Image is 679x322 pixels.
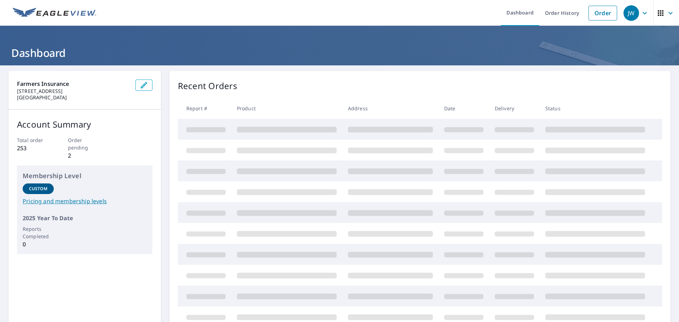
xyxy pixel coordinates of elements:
p: Reports Completed [23,225,54,240]
p: 253 [17,144,51,152]
th: Address [342,98,439,119]
p: Membership Level [23,171,147,181]
p: Order pending [68,136,102,151]
p: Farmers Insurance [17,80,130,88]
p: [GEOGRAPHIC_DATA] [17,94,130,101]
th: Date [439,98,489,119]
th: Delivery [489,98,540,119]
a: Pricing and membership levels [23,197,147,205]
h1: Dashboard [8,46,671,60]
p: Recent Orders [178,80,237,92]
div: JW [623,5,639,21]
th: Product [231,98,342,119]
p: 2025 Year To Date [23,214,147,222]
p: Account Summary [17,118,152,131]
th: Report # [178,98,231,119]
img: EV Logo [13,8,96,18]
p: Custom [29,186,47,192]
p: 2 [68,151,102,160]
p: Total order [17,136,51,144]
p: 0 [23,240,54,248]
a: Order [588,6,617,21]
p: [STREET_ADDRESS] [17,88,130,94]
th: Status [540,98,651,119]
